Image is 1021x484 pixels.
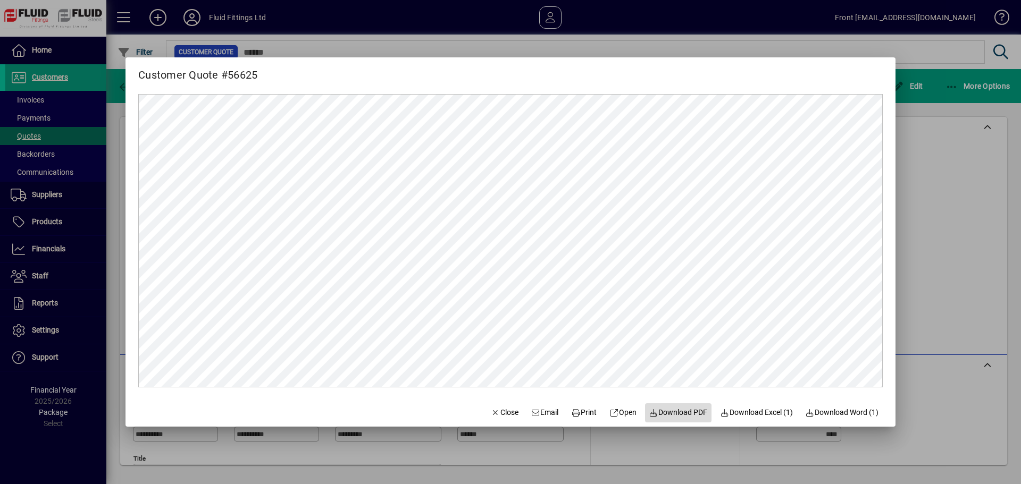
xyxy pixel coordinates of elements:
a: Open [605,403,641,422]
span: Open [609,407,637,418]
h2: Customer Quote #56625 [125,57,270,83]
a: Download PDF [645,403,712,422]
span: Print [571,407,597,418]
span: Download Word (1) [806,407,879,418]
button: Email [527,403,563,422]
span: Close [491,407,518,418]
button: Print [567,403,601,422]
span: Download PDF [649,407,708,418]
button: Download Word (1) [801,403,883,422]
button: Close [487,403,523,422]
button: Download Excel (1) [716,403,797,422]
span: Download Excel (1) [720,407,793,418]
span: Email [531,407,559,418]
